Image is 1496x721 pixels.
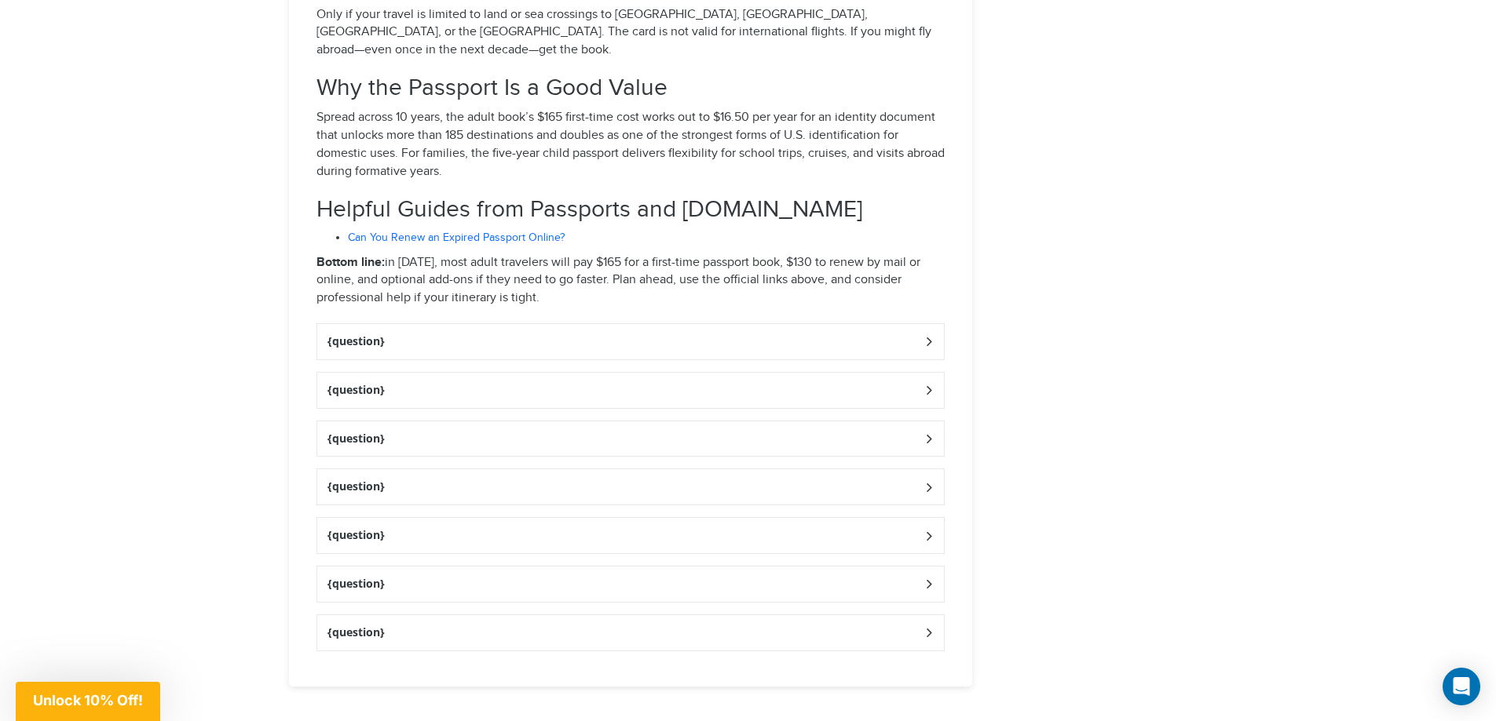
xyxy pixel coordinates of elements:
h3: {question} [327,480,385,493]
h3: {question} [327,384,385,397]
a: Can You Renew an Expired Passport Online? [348,231,565,244]
div: Unlock 10% Off! [16,682,160,721]
h3: {question} [327,529,385,542]
h3: {question} [327,335,385,348]
h3: {question} [327,577,385,591]
h3: {question} [327,626,385,639]
p: Only if your travel is limited to land or sea crossings to [GEOGRAPHIC_DATA], [GEOGRAPHIC_DATA], ... [316,6,945,60]
p: Spread across 10 years, the adult book’s $165 first-time cost works out to $16.50 per year for an... [316,109,945,180]
h2: Helpful Guides from Passports and [DOMAIN_NAME] [316,197,945,223]
p: in [DATE], most adult travelers will pay $165 for a first-time passport book, $130 to renew by ma... [316,254,945,308]
strong: Bottom line: [316,255,385,270]
h3: {question} [327,432,385,446]
span: Unlock 10% Off! [33,692,143,708]
h2: Why the Passport Is a Good Value [316,75,945,101]
div: Open Intercom Messenger [1443,668,1480,705]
